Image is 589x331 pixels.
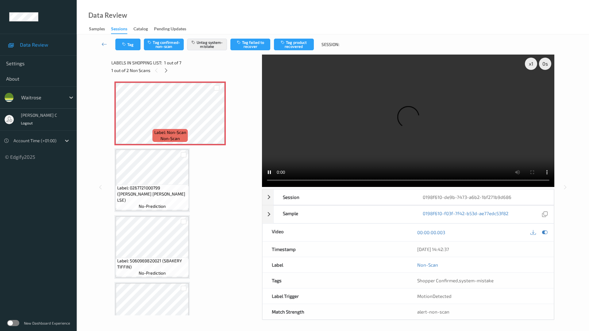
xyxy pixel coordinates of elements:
div: alert-non-scan [417,309,545,315]
div: MotionDetected [408,288,554,304]
span: 1 out of 7 [164,60,181,66]
button: Tag [115,39,141,50]
span: Labels in shopping list: [111,60,162,66]
div: Tags [263,273,408,288]
span: Label: Non-Scan [154,129,186,135]
div: Data Review [88,12,127,18]
div: [DATE] 14:42:37 [417,246,545,252]
div: Video [263,224,408,241]
span: Shopper Confirmed [417,278,458,283]
div: Pending Updates [154,26,186,33]
span: Label: 0267721000799 ([PERSON_NAME] [PERSON_NAME] LSE) [117,185,187,203]
button: Tag failed to recover [230,39,270,50]
div: Session0198f610-de9b-7473-a6b2-1bf271b9d686 [262,189,554,205]
div: Session [274,189,414,205]
span: Label: 5060969820021 (SBAKERY TIFFIN) [117,258,187,270]
button: Tag product recovered [274,39,314,50]
span: system-mistake [459,278,494,283]
div: x 1 [525,58,537,70]
div: Samples [89,26,105,33]
div: Catalog [133,26,148,33]
div: 0198f610-de9b-7473-a6b2-1bf271b9d686 [414,189,554,205]
a: Samples [89,25,111,33]
button: Untag system-mistake [187,39,227,50]
a: Sessions [111,25,133,34]
div: 0 s [539,58,551,70]
div: Label [263,257,408,272]
a: Pending Updates [154,25,192,33]
span: no-prediction [139,203,166,209]
a: Catalog [133,25,154,33]
a: Non-Scan [417,262,438,268]
span: , [417,278,494,283]
button: Tag confirmed-non-scan [144,39,184,50]
span: Session: [321,41,339,48]
a: 00:00:00.003 [417,229,445,235]
div: Sample0198f610-f03f-7f42-b53d-ae77edc53f82 [262,205,554,223]
div: Sample [274,206,414,223]
div: 1 out of 2 Non Scans [111,67,258,74]
div: Match Strength [263,304,408,319]
span: non-scan [160,135,180,142]
div: Label Trigger [263,288,408,304]
span: no-prediction [139,270,166,276]
div: Timestamp [263,242,408,257]
div: Sessions [111,26,127,34]
a: 0198f610-f03f-7f42-b53d-ae77edc53f82 [423,210,508,219]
